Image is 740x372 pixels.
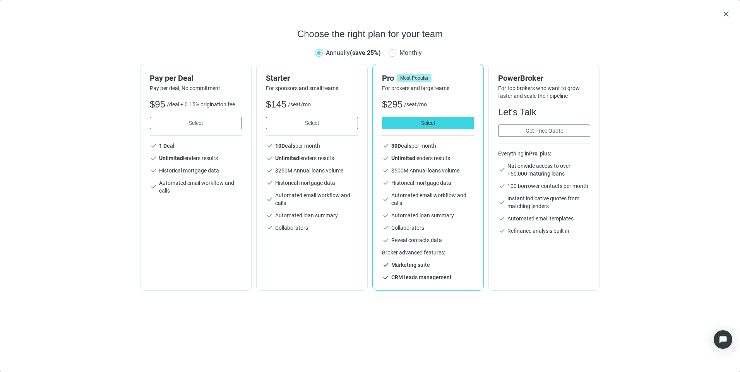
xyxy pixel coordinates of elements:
span: Automated email workflow and calls [159,179,242,195]
span: Pay per deal, No commitment [150,84,242,92]
span: /seat/mo [404,101,427,108]
span: Historical mortgage data [391,179,451,187]
span: Instant indicative quotes from matching lenders [507,195,590,210]
span: $ 500 M Annual loans volume [391,167,459,174]
span: check [498,182,506,190]
span: check [382,212,390,219]
span: check [150,183,158,191]
button: Get Price Quote [498,125,590,137]
span: $95 [150,98,165,111]
span: check [266,212,274,219]
span: lenders results [159,155,218,161]
span: Most Popular [397,74,432,82]
span: 100 borrower contacts per month [507,182,588,190]
span: Select [189,120,203,126]
span: Reveal contacts data [391,236,442,244]
span: CRM leads management [391,273,452,281]
span: Historical mortgage data [159,167,219,174]
span: per month [275,143,320,149]
span: check [382,236,390,244]
button: Select [382,117,474,129]
b: (save 25%) [350,49,381,56]
b: Unlimited [391,155,415,161]
span: check [266,167,274,174]
span: Pro [382,73,394,83]
span: $ 250 M Annual loans volume [275,167,343,174]
span: Automated email templates [507,215,574,222]
span: check [150,154,158,162]
span: Collaborators [275,224,308,232]
span: check [382,179,390,187]
span: check [266,224,274,232]
span: per month [391,143,436,149]
button: close [721,9,731,19]
span: check [266,142,274,150]
span: $145 [266,98,286,111]
span: Automated email workflow and calls [275,191,358,207]
span: check [382,273,390,281]
span: check [498,215,506,222]
span: $295 [382,98,403,111]
span: PowerBroker [498,73,543,83]
span: check [382,142,390,150]
span: Marketing suite [391,261,430,269]
span: check [498,198,506,206]
span: Refinance analysis built in [507,227,569,235]
b: 30 Deals [391,143,411,149]
b: Unlimited [275,155,299,161]
span: check [266,179,274,187]
span: check [498,166,506,174]
span: check [382,195,390,203]
span: lenders results [391,155,450,161]
span: Starter [266,73,290,83]
span: check [382,167,390,174]
span: check [382,261,390,269]
span: check [266,154,274,162]
span: Get Price Quote [526,128,563,134]
span: Broker advanced features: [382,249,474,256]
span: check [150,167,158,174]
span: Nationwide access to over +50,000 maturing loans [507,162,590,177]
span: For top brokers who want to grow faster and scale their pipeline [498,84,590,100]
b: 10 Deals [275,143,295,149]
div: Open Intercom Messenger [714,330,732,349]
span: Annually [326,49,381,56]
span: Select [305,120,319,126]
span: For brokers and large teams [382,84,474,92]
span: Collaborators [391,224,424,232]
span: For sponsors and small teams [266,84,358,92]
span: Historical mortgage data [275,179,335,187]
span: Let's Talk [498,106,536,118]
button: Select [266,117,358,129]
span: check [382,154,390,162]
span: Automated loan summary [391,212,454,219]
span: Select [421,120,435,126]
span: Everything in , plus: [498,150,590,157]
b: 1 Deal [159,143,175,149]
b: Pro [529,150,538,157]
b: Unlimited [159,155,183,161]
span: check [498,227,506,235]
span: Pay per Deal [150,73,194,83]
span: lenders results [275,155,334,161]
span: check [382,224,390,232]
span: Monthly [396,48,425,58]
span: /deal + 0.15% origination fee [167,101,235,108]
span: Choose the right plan for your team [297,28,443,40]
span: /seat/mo [288,101,311,108]
span: Automated loan summary [275,212,338,219]
span: check [266,195,274,203]
span: Automated email workflow and calls [391,191,474,207]
button: Select [150,117,242,129]
span: check [150,142,158,150]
